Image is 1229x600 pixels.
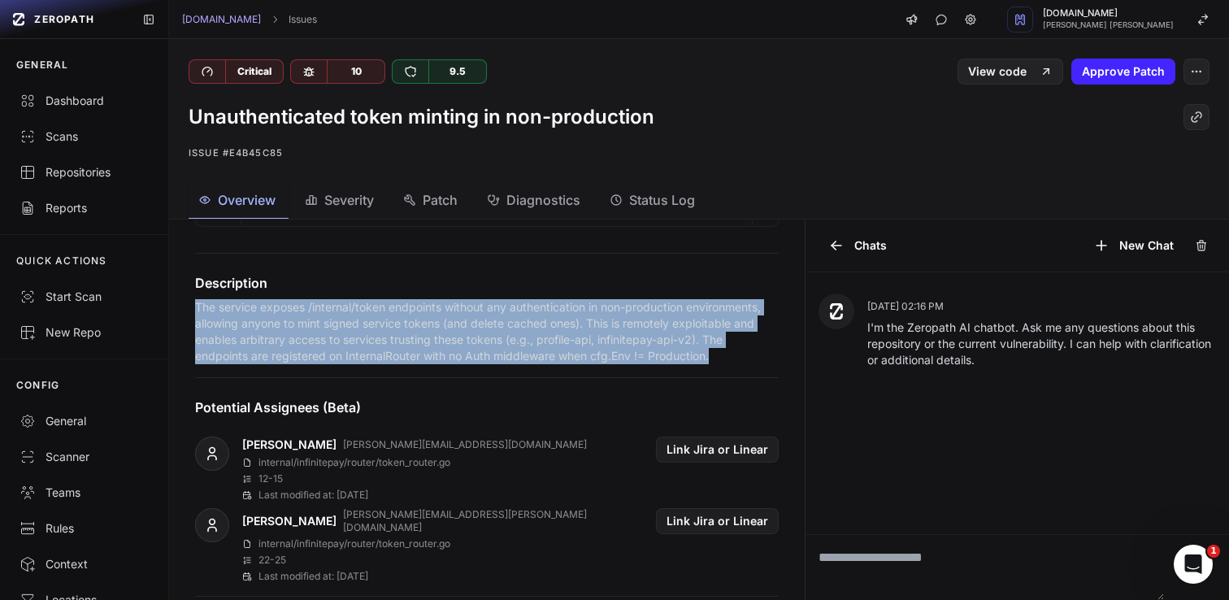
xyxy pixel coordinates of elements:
[20,324,149,341] div: New Repo
[182,13,261,26] a: [DOMAIN_NAME]
[629,190,695,210] span: Status Log
[828,303,845,320] img: Zeropath AI
[258,472,283,485] p: 12 - 15
[656,508,779,534] button: Link Jira or Linear
[182,13,317,26] nav: breadcrumb
[289,13,317,26] a: Issues
[258,537,450,550] p: internal/infinitepay/router/token_router.go
[258,489,368,502] p: Last modified at: [DATE]
[343,508,643,534] p: [PERSON_NAME][EMAIL_ADDRESS][PERSON_NAME][DOMAIN_NAME]
[20,485,149,501] div: Teams
[1207,545,1220,558] span: 1
[1043,21,1174,29] span: [PERSON_NAME] [PERSON_NAME]
[1071,59,1175,85] button: Approve Patch
[34,13,94,26] span: ZEROPATH
[20,413,149,429] div: General
[20,449,149,465] div: Scanner
[867,300,1216,313] p: [DATE] 02:16 PM
[16,59,68,72] p: GENERAL
[218,190,276,210] span: Overview
[20,520,149,537] div: Rules
[1043,9,1174,18] span: [DOMAIN_NAME]
[258,570,368,583] p: Last modified at: [DATE]
[343,438,587,451] p: [PERSON_NAME][EMAIL_ADDRESS][DOMAIN_NAME]
[327,60,384,83] div: 10
[428,60,486,83] div: 9.5
[1084,233,1183,259] button: New Chat
[20,200,149,216] div: Reports
[819,233,897,259] button: Chats
[258,554,286,567] p: 22 - 25
[258,456,450,469] p: internal/infinitepay/router/token_router.go
[958,59,1063,85] a: View code
[269,14,280,25] svg: chevron right,
[242,513,337,529] a: [PERSON_NAME]
[195,273,779,293] h4: Description
[189,104,654,130] h1: Unauthenticated token minting in non-production
[16,254,107,267] p: QUICK ACTIONS
[506,190,580,210] span: Diagnostics
[195,398,779,417] h4: Potential Assignees (Beta)
[20,289,149,305] div: Start Scan
[16,379,59,392] p: CONFIG
[242,437,337,453] a: [PERSON_NAME]
[225,60,283,83] div: Critical
[20,164,149,180] div: Repositories
[20,128,149,145] div: Scans
[656,437,779,463] button: Link Jira or Linear
[20,556,149,572] div: Context
[423,190,458,210] span: Patch
[189,143,1209,163] p: Issue #e4b45c85
[867,320,1216,368] p: I'm the Zeropath AI chatbot. Ask me any questions about this repository or the current vulnerabil...
[324,190,374,210] span: Severity
[20,93,149,109] div: Dashboard
[7,7,129,33] a: ZEROPATH
[1174,545,1213,584] iframe: Intercom live chat
[195,299,779,364] p: The service exposes /internal/token endpoints without any authentication in non-production enviro...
